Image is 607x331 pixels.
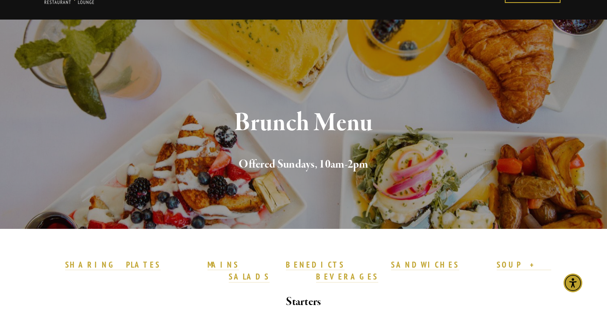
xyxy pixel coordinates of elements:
[58,109,549,137] h1: Brunch Menu
[391,260,459,270] strong: SANDWICHES
[207,260,239,270] strong: MAINS
[316,271,378,282] a: BEVERAGES
[229,260,551,282] a: SOUP + SALADS
[316,271,378,282] strong: BEVERAGES
[65,260,161,270] strong: SHARING PLATES
[65,260,161,271] a: SHARING PLATES
[207,260,239,271] a: MAINS
[286,260,345,271] a: BENEDICTS
[564,274,582,292] div: Accessibility Menu
[391,260,459,271] a: SANDWICHES
[286,294,321,309] strong: Starters
[286,260,345,270] strong: BENEDICTS
[58,156,549,174] h2: Offered Sundays, 10am-2pm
